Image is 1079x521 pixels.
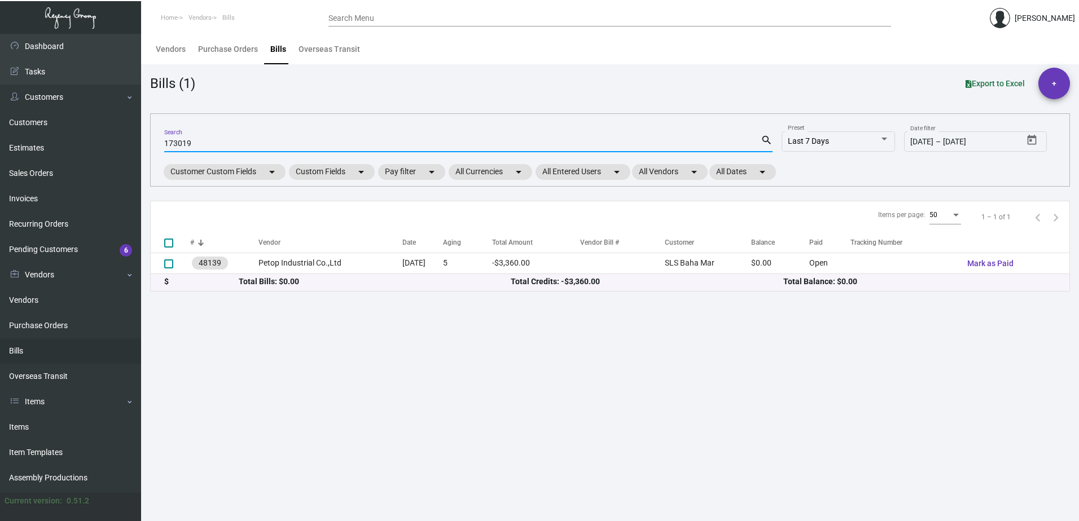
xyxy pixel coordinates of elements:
[258,237,280,248] div: Vendor
[665,253,751,273] td: SLS Baha Mar
[443,253,492,273] td: 5
[258,237,402,248] div: Vendor
[492,253,580,273] td: -$3,360.00
[164,164,286,180] mat-chip: Customer Custom Fields
[981,212,1011,222] div: 1 – 1 of 1
[492,237,580,248] div: Total Amount
[809,253,850,273] td: Open
[967,259,1014,268] span: Mark as Paid
[402,237,444,248] div: Date
[850,237,958,248] div: Tracking Number
[1015,12,1075,24] div: [PERSON_NAME]
[443,237,492,248] div: Aging
[580,237,665,248] div: Vendor Bill #
[492,237,533,248] div: Total Amount
[809,237,823,248] div: Paid
[378,164,445,180] mat-chip: Pay filter
[402,237,416,248] div: Date
[512,165,525,179] mat-icon: arrow_drop_down
[936,138,941,147] span: –
[850,237,902,248] div: Tracking Number
[665,237,751,248] div: Customer
[610,165,624,179] mat-icon: arrow_drop_down
[1038,68,1070,99] button: +
[632,164,708,180] mat-chip: All Vendors
[5,495,62,507] div: Current version:
[687,165,701,179] mat-icon: arrow_drop_down
[354,165,368,179] mat-icon: arrow_drop_down
[665,237,694,248] div: Customer
[222,14,235,21] span: Bills
[188,14,212,21] span: Vendors
[270,43,286,55] div: Bills
[192,257,228,270] mat-chip: 48139
[161,14,178,21] span: Home
[957,73,1034,94] button: Export to Excel
[788,136,829,145] span: Last 7 Days
[751,253,810,273] td: $0.00
[164,276,239,288] div: $
[299,43,360,55] div: Overseas Transit
[239,276,511,288] div: Total Bills: $0.00
[1029,208,1047,226] button: Previous page
[709,164,776,180] mat-chip: All Dates
[265,165,279,179] mat-icon: arrow_drop_down
[966,79,1025,88] span: Export to Excel
[990,8,1010,28] img: admin@bootstrapmaster.com
[190,237,258,248] div: #
[580,237,619,248] div: Vendor Bill #
[198,43,258,55] div: Purchase Orders
[910,138,933,147] input: Start date
[958,253,1023,273] button: Mark as Paid
[425,165,438,179] mat-icon: arrow_drop_down
[511,276,783,288] div: Total Credits: -$3,360.00
[402,253,444,273] td: [DATE]
[783,276,1056,288] div: Total Balance: $0.00
[449,164,532,180] mat-chip: All Currencies
[1047,208,1065,226] button: Next page
[67,495,89,507] div: 0.51.2
[1023,131,1041,149] button: Open calendar
[150,73,195,94] div: Bills (1)
[761,134,773,147] mat-icon: search
[756,165,769,179] mat-icon: arrow_drop_down
[156,43,186,55] div: Vendors
[190,237,194,248] div: #
[943,138,997,147] input: End date
[929,211,961,219] mat-select: Items per page:
[929,211,937,219] span: 50
[1052,68,1056,99] span: +
[443,237,461,248] div: Aging
[536,164,630,180] mat-chip: All Entered Users
[289,164,375,180] mat-chip: Custom Fields
[751,237,810,248] div: Balance
[878,210,925,220] div: Items per page:
[809,237,850,248] div: Paid
[751,237,775,248] div: Balance
[258,253,402,273] td: Petop Industrial Co.,Ltd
